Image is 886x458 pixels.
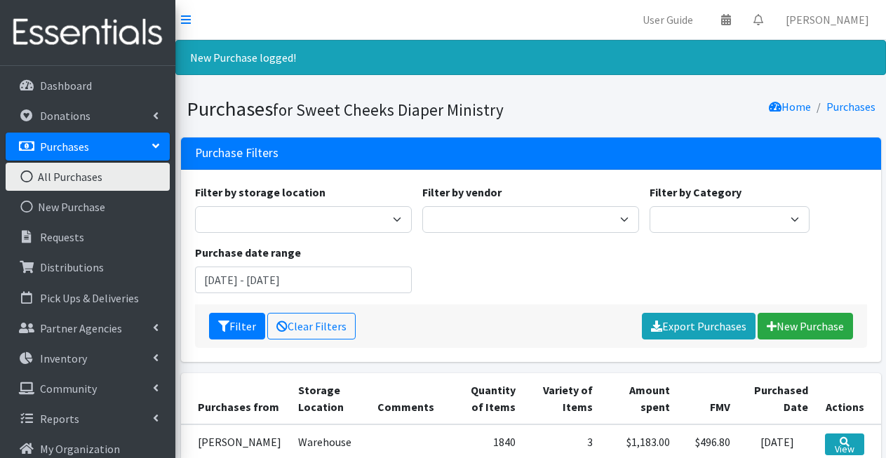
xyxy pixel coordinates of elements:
[40,321,122,335] p: Partner Agencies
[6,102,170,130] a: Donations
[650,184,741,201] label: Filter by Category
[758,313,853,339] a: New Purchase
[40,442,120,456] p: My Organization
[40,351,87,365] p: Inventory
[40,382,97,396] p: Community
[209,313,265,339] button: Filter
[6,375,170,403] a: Community
[769,100,811,114] a: Home
[369,373,450,424] th: Comments
[450,373,525,424] th: Quantity of Items
[175,40,886,75] div: New Purchase logged!
[267,313,356,339] a: Clear Filters
[6,405,170,433] a: Reports
[6,193,170,221] a: New Purchase
[6,72,170,100] a: Dashboard
[181,373,290,424] th: Purchases from
[6,284,170,312] a: Pick Ups & Deliveries
[739,373,817,424] th: Purchased Date
[40,230,84,244] p: Requests
[40,140,89,154] p: Purchases
[6,314,170,342] a: Partner Agencies
[195,146,278,161] h3: Purchase Filters
[6,253,170,281] a: Distributions
[6,223,170,251] a: Requests
[422,184,502,201] label: Filter by vendor
[774,6,880,34] a: [PERSON_NAME]
[40,412,79,426] p: Reports
[6,133,170,161] a: Purchases
[290,373,370,424] th: Storage Location
[40,291,139,305] p: Pick Ups & Deliveries
[825,433,864,455] a: View
[642,313,756,339] a: Export Purchases
[187,97,526,121] h1: Purchases
[817,373,881,424] th: Actions
[6,344,170,372] a: Inventory
[40,109,90,123] p: Donations
[6,9,170,56] img: HumanEssentials
[631,6,704,34] a: User Guide
[678,373,739,424] th: FMV
[195,184,325,201] label: Filter by storage location
[40,79,92,93] p: Dashboard
[195,267,412,293] input: January 1, 2011 - December 31, 2011
[195,244,301,261] label: Purchase date range
[826,100,875,114] a: Purchases
[6,163,170,191] a: All Purchases
[524,373,601,424] th: Variety of Items
[273,100,504,120] small: for Sweet Cheeks Diaper Ministry
[601,373,678,424] th: Amount spent
[40,260,104,274] p: Distributions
